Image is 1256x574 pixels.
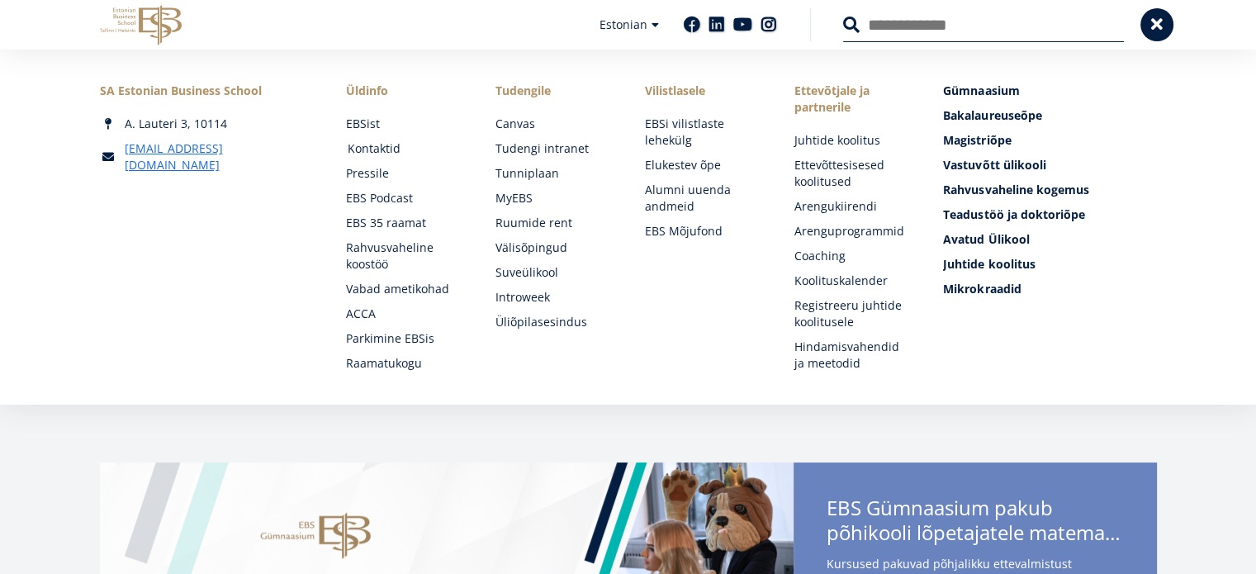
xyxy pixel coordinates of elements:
span: Mikrokraadid [943,281,1021,296]
a: Hindamisvahendid ja meetodid [794,339,910,372]
a: Ruumide rent [495,215,612,231]
a: Koolituskalender [794,273,910,289]
a: Tudengi intranet [495,140,612,157]
span: Vilistlasele [644,83,761,99]
a: Ettevõttesisesed koolitused [794,157,910,190]
a: Magistriõpe [943,132,1156,149]
a: Elukestev õpe [644,157,761,173]
span: Magistriõpe [943,132,1011,148]
a: [EMAIL_ADDRESS][DOMAIN_NAME] [125,140,313,173]
a: Parkimine EBSis [346,330,462,347]
a: Raamatukogu [346,355,462,372]
span: Juhtide koolitus [943,256,1035,272]
a: Suveülikool [495,264,612,281]
span: Teadustöö ja doktoriõpe [943,206,1084,222]
a: EBSi vilistlaste lehekülg [644,116,761,149]
a: Pressile [346,165,462,182]
a: Facebook [684,17,700,33]
a: Rahvusvaheline kogemus [943,182,1156,198]
a: Canvas [495,116,612,132]
a: Introweek [495,289,612,306]
span: Ettevõtjale ja partnerile [794,83,910,116]
span: põhikooli lõpetajatele matemaatika- ja eesti keele kursuseid [827,520,1124,545]
a: Tudengile [495,83,612,99]
a: Bakalaureuseõpe [943,107,1156,124]
a: EBS Podcast [346,190,462,206]
span: Vastuvõtt ülikooli [943,157,1045,173]
a: Üliõpilasesindus [495,314,612,330]
a: ACCA [346,306,462,322]
a: Vastuvõtt ülikooli [943,157,1156,173]
a: Mikrokraadid [943,281,1156,297]
a: Coaching [794,248,910,264]
span: EBS Gümnaasium pakub [827,496,1124,550]
a: Linkedin [709,17,725,33]
span: Üldinfo [346,83,462,99]
a: Välisõpingud [495,240,612,256]
a: Youtube [733,17,752,33]
a: Rahvusvaheline koostöö [346,240,462,273]
span: Gümnaasium [943,83,1019,98]
a: Juhtide koolitus [794,132,910,149]
span: Avatud Ülikool [943,231,1029,247]
a: Tunniplaan [495,165,612,182]
a: Registreeru juhtide koolitusele [794,297,910,330]
a: Teadustöö ja doktoriõpe [943,206,1156,223]
span: Bakalaureuseõpe [943,107,1041,123]
a: Instagram [761,17,777,33]
div: SA Estonian Business School [100,83,313,99]
a: Vabad ametikohad [346,281,462,297]
a: Avatud Ülikool [943,231,1156,248]
a: EBSist [346,116,462,132]
a: Juhtide koolitus [943,256,1156,273]
a: Arengukiirendi [794,198,910,215]
div: A. Lauteri 3, 10114 [100,116,313,132]
a: EBS 35 raamat [346,215,462,231]
a: Arenguprogrammid [794,223,910,240]
a: Gümnaasium [943,83,1156,99]
span: Rahvusvaheline kogemus [943,182,1088,197]
a: Kontaktid [348,140,464,157]
a: EBS Mõjufond [644,223,761,240]
a: MyEBS [495,190,612,206]
a: Alumni uuenda andmeid [644,182,761,215]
